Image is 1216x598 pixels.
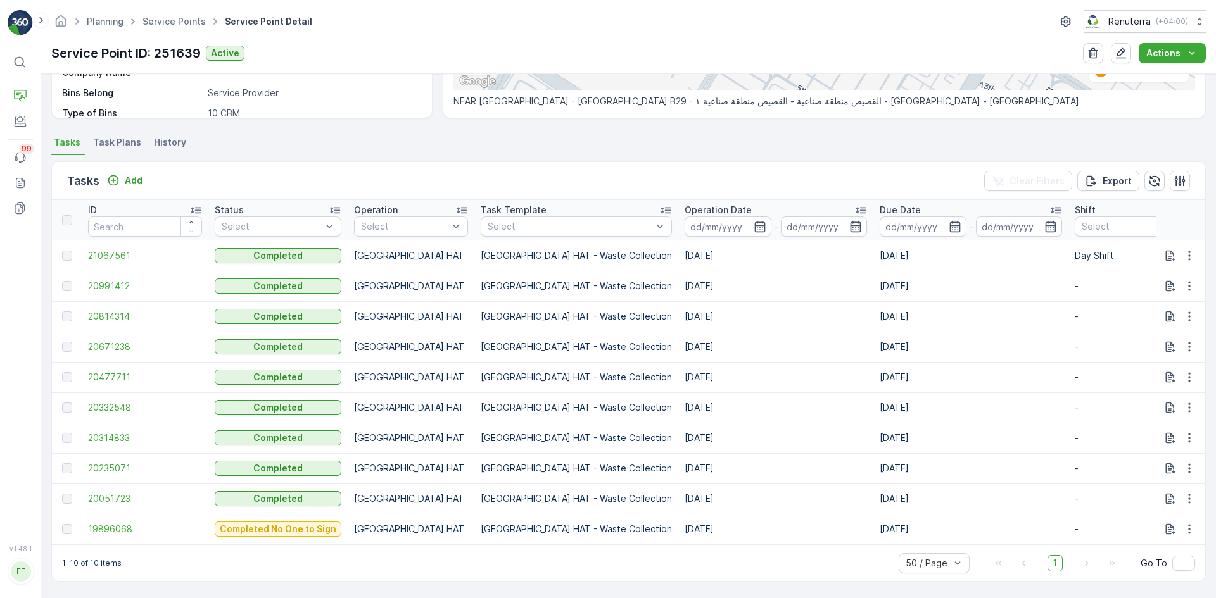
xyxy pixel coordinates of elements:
td: [DATE] [678,362,873,392]
p: 10 CBM [208,107,419,120]
td: - [1068,332,1195,362]
p: Completed [253,340,303,353]
td: [GEOGRAPHIC_DATA] HAT [348,301,474,332]
span: 20477711 [88,371,202,383]
button: Add [102,173,148,188]
p: Task Template [481,204,547,216]
td: [GEOGRAPHIC_DATA] HAT - Waste Collection [474,271,678,301]
td: [DATE] [873,271,1068,301]
button: Actions [1139,43,1206,63]
div: Toggle Row Selected [62,433,72,443]
p: Service Provider [208,87,419,99]
input: Search [88,216,202,237]
button: Completed [215,248,341,263]
p: Export [1103,175,1132,187]
div: Toggle Row Selected [62,372,72,382]
td: [GEOGRAPHIC_DATA] HAT [348,240,474,271]
p: Operation Date [685,204,752,216]
p: Completed [253,462,303,475]
td: [DATE] [873,301,1068,332]
p: - [774,219,778,234]
p: Type of Bins [62,107,203,120]
p: Completed [253,280,303,292]
td: - [1068,514,1195,544]
p: Select [1082,220,1169,233]
a: 20051723 [88,492,202,505]
span: Service Point Detail [222,15,315,28]
p: ID [88,204,97,216]
a: 20814314 [88,310,202,323]
td: [GEOGRAPHIC_DATA] HAT - Waste Collection [474,453,678,483]
p: 1-10 of 10 items [62,558,122,568]
td: [DATE] [678,514,873,544]
a: 19896068 [88,523,202,535]
p: Select [361,220,448,233]
div: Toggle Row Selected [62,311,72,321]
button: Completed [215,400,341,415]
div: Toggle Row Selected [62,463,72,473]
span: Task Plans [93,136,141,149]
img: Google [457,73,498,90]
td: - [1068,271,1195,301]
button: Completed [215,491,341,506]
td: [DATE] [678,301,873,332]
p: Status [215,204,244,216]
img: logo [8,10,33,35]
td: [DATE] [873,392,1068,423]
td: [DATE] [873,514,1068,544]
div: Toggle Row Selected [62,251,72,261]
p: Select [222,220,322,233]
span: 21067561 [88,249,202,262]
p: Select [488,220,652,233]
td: [GEOGRAPHIC_DATA] HAT [348,271,474,301]
a: 20671238 [88,340,202,353]
td: [DATE] [678,453,873,483]
input: dd/mm/yyyy [880,216,966,237]
td: [DATE] [678,423,873,453]
p: Add [125,174,142,187]
p: Operation [354,204,398,216]
td: [DATE] [678,240,873,271]
td: [GEOGRAPHIC_DATA] HAT [348,392,474,423]
p: Completed [253,371,303,383]
a: Open this area in Google Maps (opens a new window) [457,73,498,90]
a: 20235071 [88,462,202,475]
p: - [969,219,973,234]
td: - [1068,453,1195,483]
button: Completed [215,370,341,385]
td: - [1068,392,1195,423]
p: Renuterra [1108,15,1151,28]
td: [DATE] [873,483,1068,514]
td: [DATE] [678,271,873,301]
button: Clear Filters [984,171,1072,191]
a: 20314833 [88,432,202,444]
input: dd/mm/yyyy [781,216,868,237]
input: dd/mm/yyyy [976,216,1063,237]
a: Planning [87,16,123,27]
td: [GEOGRAPHIC_DATA] HAT - Waste Collection [474,332,678,362]
td: [GEOGRAPHIC_DATA] HAT - Waste Collection [474,301,678,332]
td: [GEOGRAPHIC_DATA] HAT - Waste Collection [474,483,678,514]
button: Completed [215,339,341,354]
td: [DATE] [873,362,1068,392]
img: Screenshot_2024-07-26_at_13.33.01.png [1084,15,1103,28]
button: Completed No One to Sign [215,521,341,537]
td: [DATE] [873,332,1068,362]
div: Toggle Row Selected [62,342,72,352]
a: 20332548 [88,401,202,414]
p: Service Point ID: 251639 [51,44,201,63]
p: NEAR [GEOGRAPHIC_DATA] - [GEOGRAPHIC_DATA] B29 - القصيص منطقة صناعية - القصيص منطقة صناعية ١ - [G... [453,95,1195,108]
span: v 1.48.1 [8,545,33,552]
td: - [1068,423,1195,453]
span: Tasks [54,136,80,149]
a: Service Points [142,16,206,27]
td: - [1068,362,1195,392]
button: Active [206,46,244,61]
span: 1 [1048,555,1063,571]
p: Due Date [880,204,921,216]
